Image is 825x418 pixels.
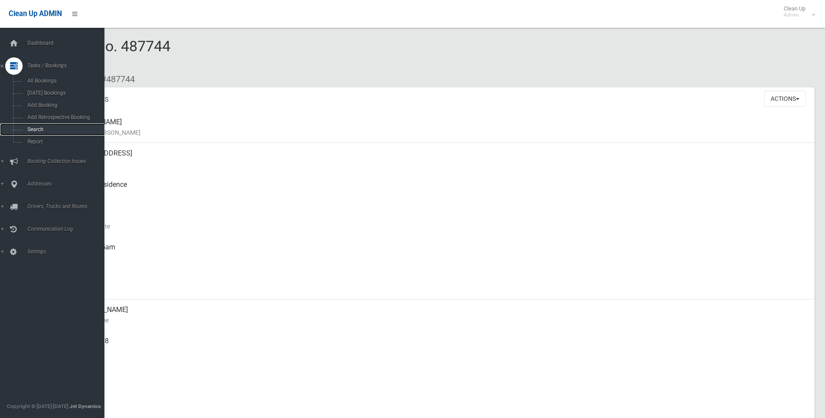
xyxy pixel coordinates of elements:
[25,126,104,133] span: Search
[25,78,104,84] span: All Bookings
[25,226,111,232] span: Communication Log
[70,143,808,174] div: [STREET_ADDRESS]
[25,90,104,96] span: [DATE] Bookings
[70,237,808,268] div: [DATE] 9:35am
[70,284,808,294] small: Zone
[70,268,808,299] div: [DATE]
[25,114,104,120] span: Add Retrospective Booking
[70,127,808,138] small: Name of [PERSON_NAME]
[70,403,101,409] strong: Jet Dynamics
[70,299,808,331] div: R [PERSON_NAME]
[70,174,808,206] div: Front of Residence
[95,71,135,87] li: #487744
[25,102,104,108] span: Add Booking
[70,206,808,237] div: [DATE]
[784,12,805,18] small: Admin
[779,5,814,18] span: Clean Up
[70,190,808,200] small: Pickup Point
[70,315,808,325] small: Contact Name
[70,221,808,232] small: Collection Date
[9,10,62,18] span: Clean Up ADMIN
[7,403,68,409] span: Copyright © [DATE]-[DATE]
[70,252,808,263] small: Collected At
[70,112,808,143] div: [PERSON_NAME]
[25,63,111,69] span: Tasks / Bookings
[764,91,806,107] button: Actions
[25,181,111,187] span: Addresses
[70,346,808,357] small: Mobile
[25,249,111,255] span: Settings
[70,331,808,362] div: 0412345678
[70,159,808,169] small: Address
[25,40,111,46] span: Dashboard
[38,37,170,71] span: Booking No. 487744
[25,158,111,164] span: Booking Collection Issues
[25,139,104,145] span: Report
[25,203,111,209] span: Drivers, Trucks and Routes
[70,362,808,393] div: None given
[70,378,808,388] small: Landline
